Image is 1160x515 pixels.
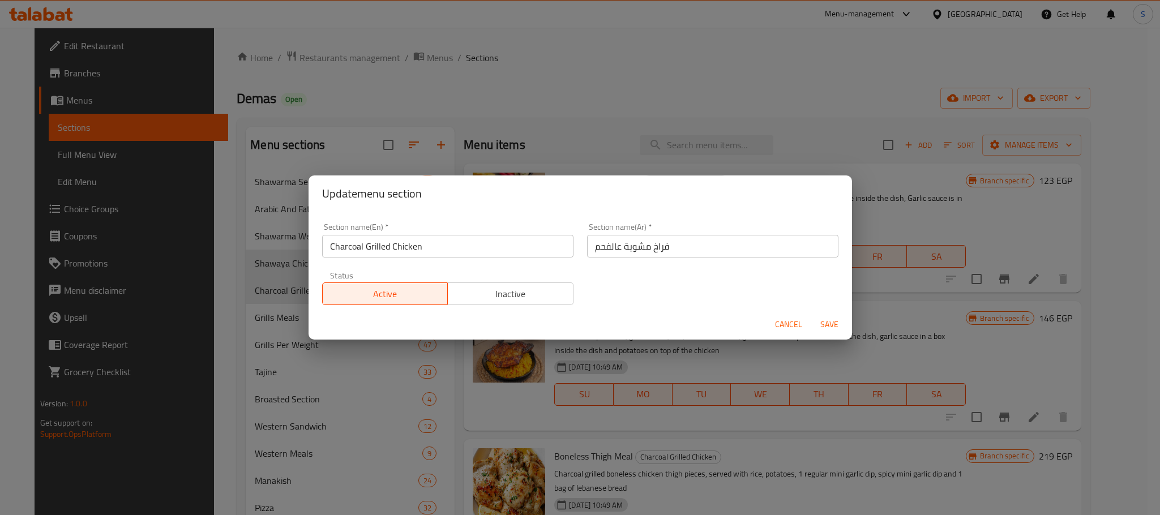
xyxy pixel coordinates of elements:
[327,286,444,302] span: Active
[322,282,448,305] button: Active
[322,184,838,203] h2: Update menu section
[587,235,838,257] input: Please enter section name(ar)
[771,314,807,335] button: Cancel
[816,317,843,332] span: Save
[322,235,573,257] input: Please enter section name(en)
[775,317,802,332] span: Cancel
[447,282,573,305] button: Inactive
[811,314,847,335] button: Save
[452,286,569,302] span: Inactive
